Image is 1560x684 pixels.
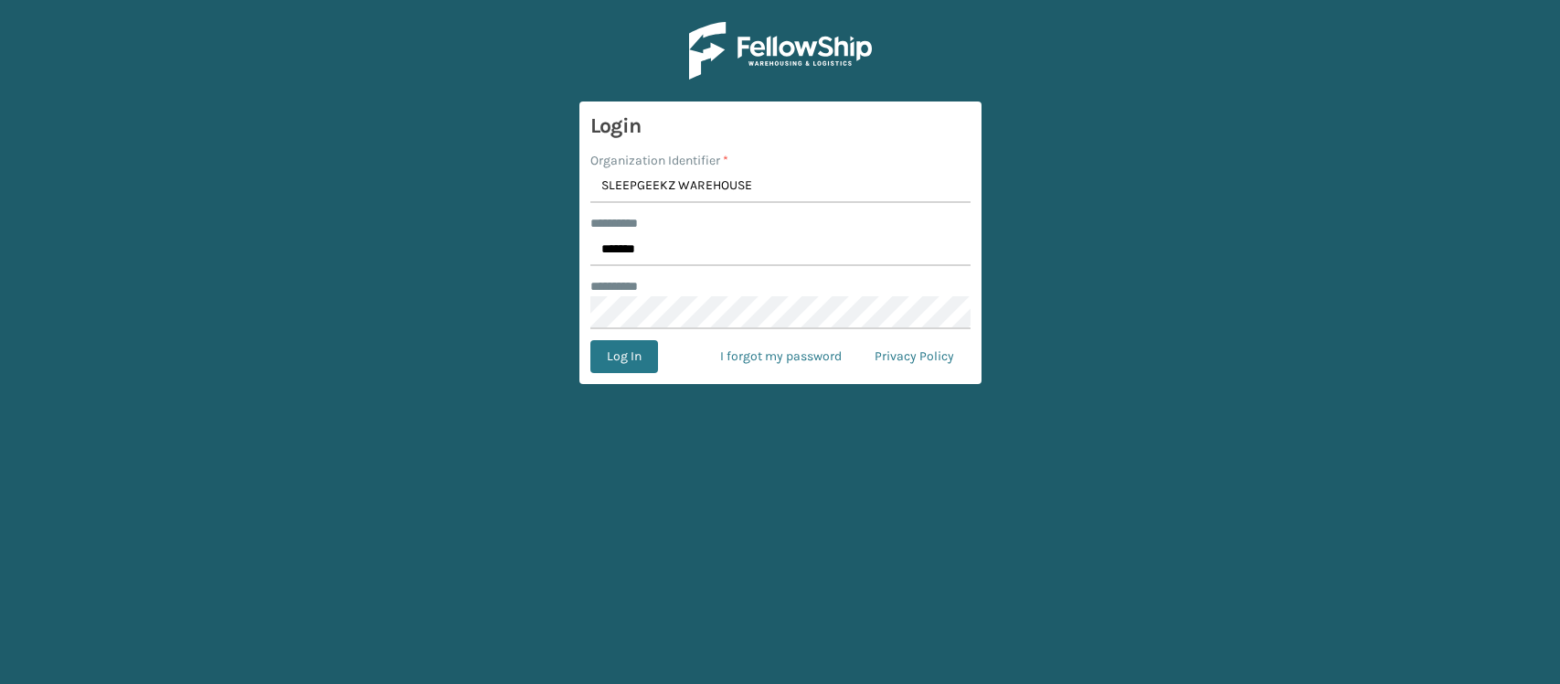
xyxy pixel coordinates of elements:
[704,340,858,373] a: I forgot my password
[590,340,658,373] button: Log In
[590,112,971,140] h3: Login
[590,151,728,170] label: Organization Identifier
[689,22,872,80] img: Logo
[858,340,971,373] a: Privacy Policy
